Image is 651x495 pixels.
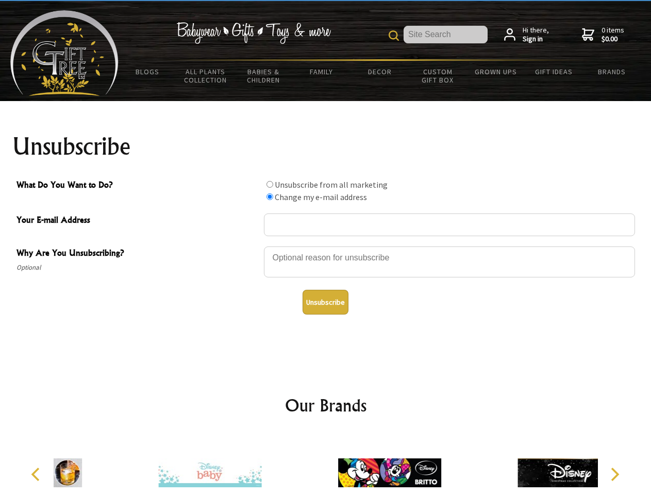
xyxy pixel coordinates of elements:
[350,61,409,82] a: Decor
[21,393,631,418] h2: Our Brands
[16,178,259,193] span: What Do You Want to Do?
[235,61,293,91] a: Babies & Children
[504,26,549,44] a: Hi there,Sign in
[303,290,348,315] button: Unsubscribe
[389,30,399,41] img: product search
[266,181,273,188] input: What Do You Want to Do?
[293,61,351,82] a: Family
[176,22,331,44] img: Babywear - Gifts - Toys & more
[264,246,635,277] textarea: Why Are You Unsubscribing?
[266,193,273,200] input: What Do You Want to Do?
[177,61,235,91] a: All Plants Collection
[602,35,624,44] strong: $0.00
[466,61,525,82] a: Grown Ups
[26,463,48,486] button: Previous
[275,179,388,190] label: Unsubscribe from all marketing
[16,213,259,228] span: Your E-mail Address
[583,61,641,82] a: Brands
[602,25,624,44] span: 0 items
[16,246,259,261] span: Why Are You Unsubscribing?
[275,192,367,202] label: Change my e-mail address
[523,35,549,44] strong: Sign in
[12,134,639,159] h1: Unsubscribe
[16,261,259,274] span: Optional
[523,26,549,44] span: Hi there,
[404,26,488,43] input: Site Search
[603,463,626,486] button: Next
[264,213,635,236] input: Your E-mail Address
[525,61,583,82] a: Gift Ideas
[582,26,624,44] a: 0 items$0.00
[409,61,467,91] a: Custom Gift Box
[119,61,177,82] a: BLOGS
[10,10,119,96] img: Babyware - Gifts - Toys and more...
